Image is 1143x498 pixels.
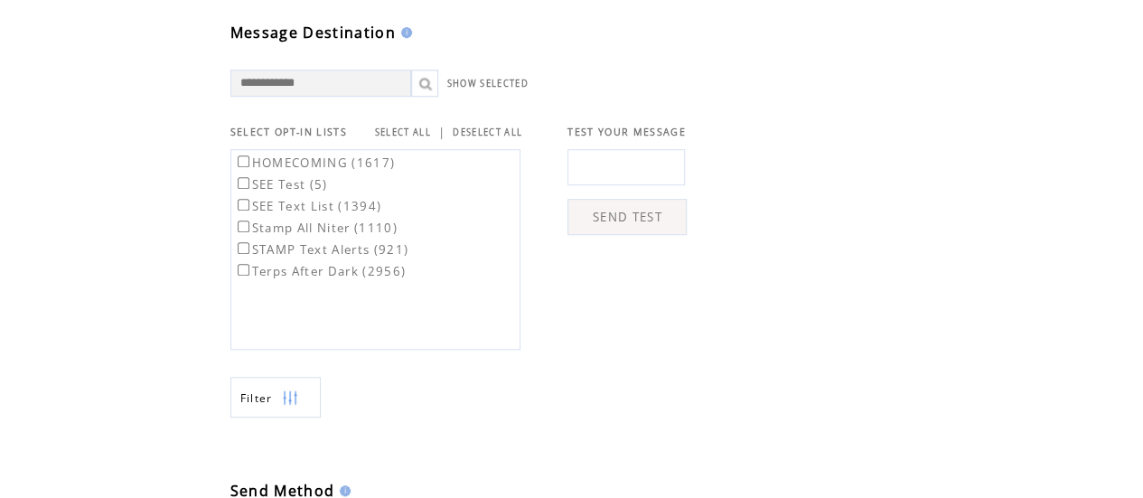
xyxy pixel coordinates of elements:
span: | [438,124,445,140]
span: Show filters [240,390,273,406]
label: HOMECOMING (1617) [234,155,396,171]
input: Terps After Dark (2956) [238,264,249,276]
label: Stamp All Niter (1110) [234,220,398,236]
a: Filter [230,377,321,418]
label: SEE Text List (1394) [234,198,382,214]
a: SHOW SELECTED [447,78,529,89]
a: DESELECT ALL [453,127,522,138]
input: SEE Test (5) [238,177,249,189]
img: help.gif [334,485,351,496]
input: SEE Text List (1394) [238,199,249,211]
img: help.gif [396,27,412,38]
input: Stamp All Niter (1110) [238,221,249,232]
label: STAMP Text Alerts (921) [234,241,409,258]
span: SELECT OPT-IN LISTS [230,126,347,138]
label: Terps After Dark (2956) [234,263,407,279]
span: TEST YOUR MESSAGE [567,126,686,138]
a: SEND TEST [567,199,687,235]
input: STAMP Text Alerts (921) [238,242,249,254]
span: Message Destination [230,23,396,42]
a: SELECT ALL [375,127,431,138]
label: SEE Test (5) [234,176,328,193]
img: filters.png [282,378,298,418]
input: HOMECOMING (1617) [238,155,249,167]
